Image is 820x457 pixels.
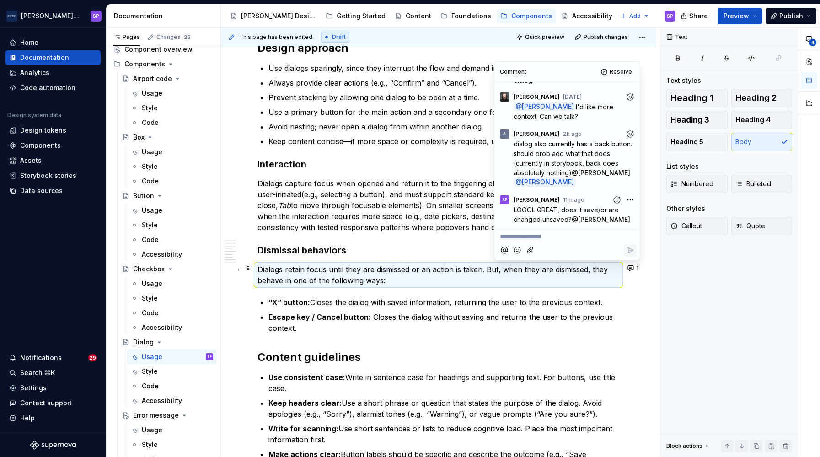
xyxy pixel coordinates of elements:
div: SP [93,12,99,20]
strong: Escape key / Cancel button: [268,312,371,322]
p: Keep content concise—if more space or complexity is required, use a dedicated page. [268,136,619,147]
button: Resolve [598,65,636,78]
p: Dialogs capture focus when opened and return it to the triggering element when closed. They’re (e... [257,178,619,233]
div: Style [142,103,158,113]
a: Usage [127,423,217,437]
span: Bulleted [735,179,771,188]
span: dialog also currently has a back button. should prob add what that does (currently in storybook, ... [514,140,634,177]
button: Mention someone [498,244,510,257]
div: Text styles [666,76,701,85]
a: Code [127,174,217,188]
div: Block actions [666,440,711,452]
span: Add [629,12,641,20]
img: Teunis Vorsteveld [500,92,509,102]
button: [PERSON_NAME] AirlinesSP [2,6,104,26]
span: Numbered [670,179,713,188]
div: Analytics [20,68,49,77]
a: Accessibility [557,9,616,23]
a: Accessibility [127,320,217,335]
span: [PERSON_NAME] [514,196,560,204]
div: Page tree [226,7,616,25]
span: Publish [779,11,803,21]
span: LOOOL GREAT, does it save/or are changed unsaved? [514,206,621,223]
button: Publish [766,8,816,24]
div: Components [20,141,61,150]
a: Getting Started [322,9,389,23]
div: Checkbox [133,264,165,274]
a: Usage [127,145,217,159]
button: Help [5,411,101,425]
a: UsageSP [127,349,217,364]
span: @ [514,102,576,111]
span: Share [689,11,708,21]
div: Changes [156,33,192,41]
span: I'd like more context. Can we talk? [514,103,615,120]
h2: Design approach [257,41,619,55]
div: Style [142,367,158,376]
div: Code [142,382,159,391]
a: Content [391,9,435,23]
div: Style [142,220,158,230]
div: Documentation [114,11,217,21]
span: @ [572,215,630,223]
button: Add reaction [624,91,636,103]
p: Use dialogs sparingly, since they interrupt the flow and demand immediate attention. [268,63,619,74]
h2: Content guidelines [257,350,619,365]
svg: Supernova Logo [30,441,76,450]
div: Usage [142,279,162,288]
div: Button [133,191,154,200]
button: Add reaction [624,128,636,140]
div: Design system data [7,112,61,119]
div: Content [406,11,431,21]
span: @ [514,177,576,187]
button: Callout [666,217,728,235]
div: SP [207,352,212,361]
a: Components [497,9,556,23]
a: Components [5,138,101,153]
a: Box [118,130,217,145]
p: Use a primary button for the main action and a secondary one for dismissal. [268,107,619,118]
span: 1 [636,264,638,272]
a: Analytics [5,65,101,80]
button: Publish changes [572,31,632,43]
a: Settings [5,381,101,395]
a: Checkbox [118,262,217,276]
button: Add reaction [611,194,623,206]
div: Code [142,308,159,317]
a: Design tokens [5,123,101,138]
span: Quote [735,221,765,231]
p: Avoid nesting; never open a dialog from within another dialog. [268,121,619,132]
button: Heading 5 [666,133,728,151]
div: Help [20,414,35,423]
a: Style [127,218,217,232]
div: Accessibility [142,323,182,332]
div: Foundations [451,11,491,21]
span: 29 [88,354,97,361]
span: Heading 4 [735,115,771,124]
span: Publish changes [584,33,628,41]
a: Style [127,101,217,115]
commenthighlight: Dialogs retain focus until they are dismissed or an action is taken. But, when they are dismissed... [257,265,610,285]
div: Accessibility [572,11,612,21]
button: More [624,194,636,206]
div: Usage [142,352,162,361]
div: Code [142,235,159,244]
div: Accessibility [142,396,182,405]
button: Quote [731,217,793,235]
div: Usage [142,89,162,98]
a: Code [127,379,217,393]
button: Reply [624,244,636,257]
div: Assets [20,156,42,165]
div: Other styles [666,204,705,213]
span: 25 [182,33,192,41]
a: Data sources [5,183,101,198]
a: Code [127,115,217,130]
div: Style [142,294,158,303]
div: Block actions [666,442,702,450]
a: Error message [118,408,217,423]
a: Usage [127,203,217,218]
p: Prevent stacking by allowing one dialog to be open at a time. [268,92,619,103]
button: Heading 2 [731,89,793,107]
button: Quick preview [514,31,568,43]
a: Style [127,159,217,174]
